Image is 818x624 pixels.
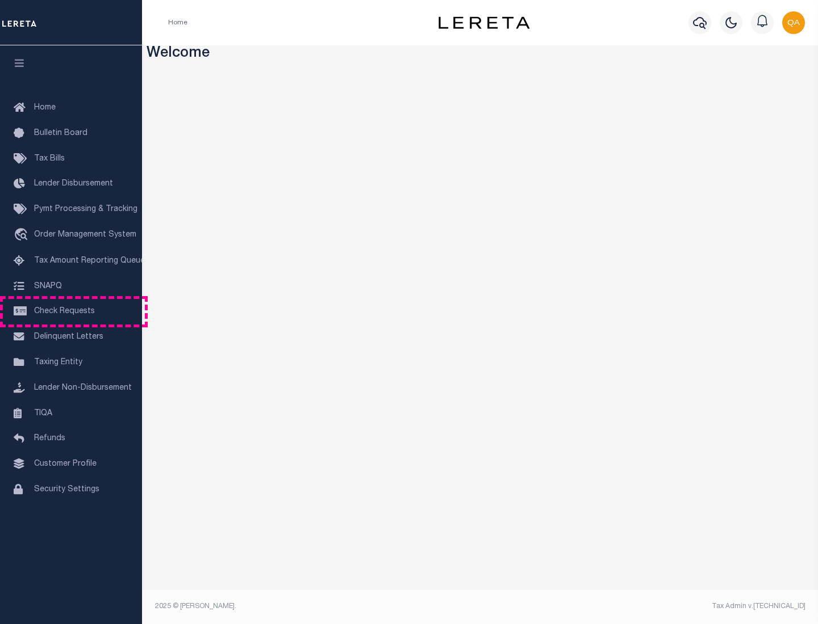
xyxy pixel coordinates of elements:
[34,486,99,494] span: Security Settings
[34,384,132,392] span: Lender Non-Disbursement
[168,18,187,28] li: Home
[34,257,145,265] span: Tax Amount Reporting Queue
[34,180,113,188] span: Lender Disbursement
[489,601,806,612] div: Tax Admin v.[TECHNICAL_ID]
[34,104,56,112] span: Home
[34,129,87,137] span: Bulletin Board
[34,435,65,442] span: Refunds
[34,205,137,213] span: Pymt Processing & Tracking
[14,228,32,243] i: travel_explore
[34,155,65,163] span: Tax Bills
[34,282,62,290] span: SNAPQ
[34,359,82,366] span: Taxing Entity
[782,11,805,34] img: svg+xml;base64,PHN2ZyB4bWxucz0iaHR0cDovL3d3dy53My5vcmcvMjAwMC9zdmciIHBvaW50ZXItZXZlbnRzPSJub25lIi...
[34,307,95,315] span: Check Requests
[34,231,136,239] span: Order Management System
[147,601,481,612] div: 2025 © [PERSON_NAME].
[34,409,52,417] span: TIQA
[439,16,529,29] img: logo-dark.svg
[34,460,97,468] span: Customer Profile
[147,45,814,63] h3: Welcome
[34,333,103,341] span: Delinquent Letters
